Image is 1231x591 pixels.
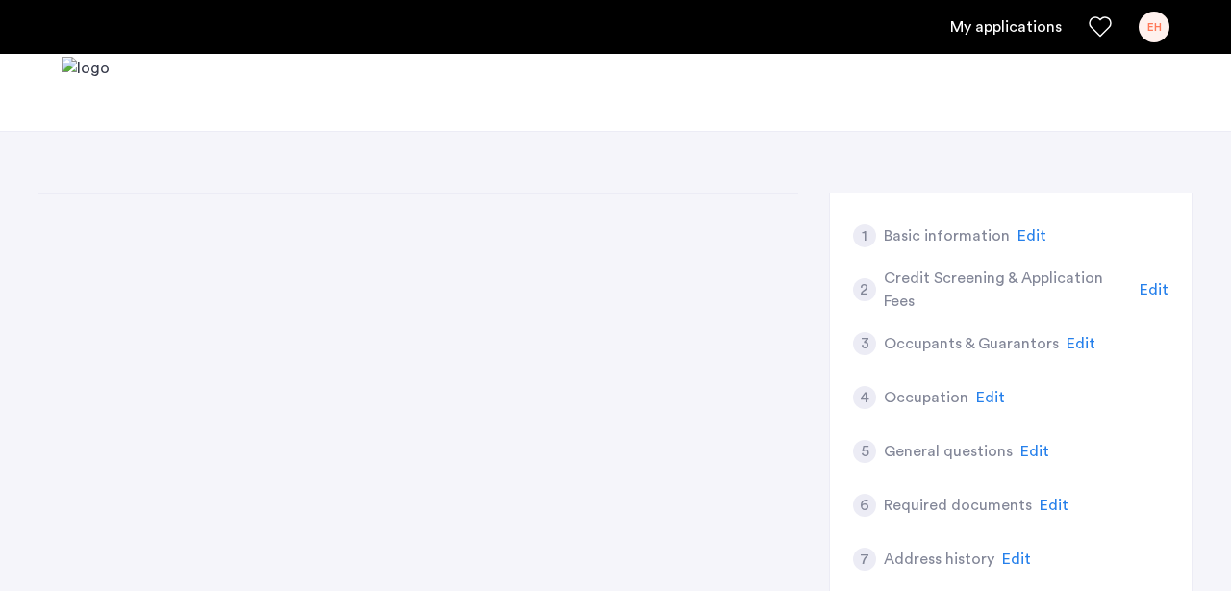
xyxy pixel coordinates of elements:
[853,386,876,409] div: 4
[884,548,994,571] h5: Address history
[976,390,1005,405] span: Edit
[1040,498,1068,513] span: Edit
[853,278,876,301] div: 2
[1020,444,1049,459] span: Edit
[62,57,110,129] a: Cazamio logo
[1139,12,1169,42] div: EH
[853,332,876,355] div: 3
[884,224,1010,247] h5: Basic information
[950,15,1062,39] a: My application
[853,494,876,517] div: 6
[884,494,1032,517] h5: Required documents
[884,332,1059,355] h5: Occupants & Guarantors
[853,548,876,571] div: 7
[884,440,1013,463] h5: General questions
[1140,282,1168,297] span: Edit
[884,386,968,409] h5: Occupation
[1089,15,1112,39] a: Favorites
[1067,336,1095,351] span: Edit
[1002,552,1031,567] span: Edit
[1017,228,1046,244] span: Edit
[884,267,1133,313] h5: Credit Screening & Application Fees
[62,57,110,129] img: logo
[853,224,876,247] div: 1
[853,440,876,463] div: 5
